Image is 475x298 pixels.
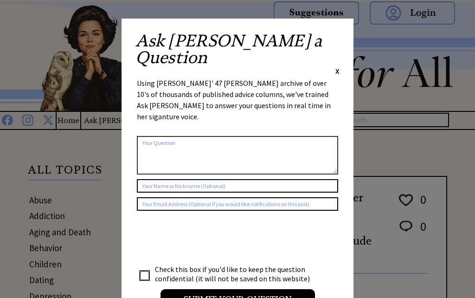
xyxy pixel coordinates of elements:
input: Your Name or Nickname (Optional) [137,179,338,193]
div: Using [PERSON_NAME]' 47 [PERSON_NAME] archive of over 10's of thousands of published advice colum... [137,78,338,131]
input: Your Email Address (Optional if you would like notifications on this post) [137,197,338,211]
iframe: reCAPTCHA [137,220,278,256]
td: Check this box if you'd like to keep the question confidential (it will not be saved on this webs... [154,264,319,284]
span: X [335,66,340,76]
h2: Ask [PERSON_NAME] a Question [135,32,340,66]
